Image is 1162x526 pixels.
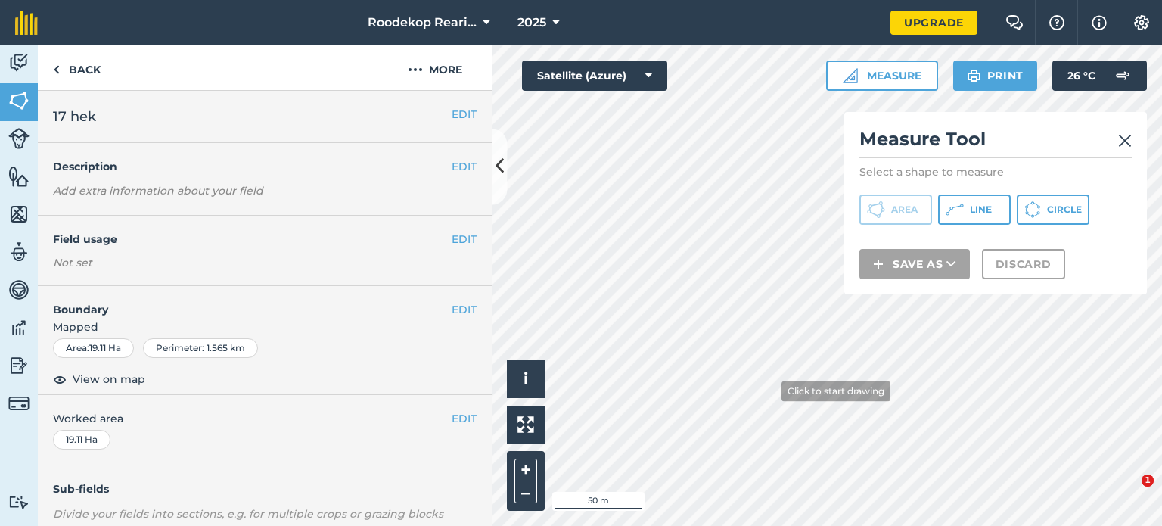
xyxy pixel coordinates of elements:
[1118,132,1132,150] img: svg+xml;base64,PHN2ZyB4bWxucz0iaHR0cDovL3d3dy53My5vcmcvMjAwMC9zdmciIHdpZHRoPSIyMiIgaGVpZ2h0PSIzMC...
[1017,195,1089,225] button: Circle
[524,369,528,388] span: i
[953,61,1038,91] button: Print
[1142,475,1154,487] span: 1
[452,231,477,247] button: EDIT
[517,416,534,433] img: Four arrows, one pointing top left, one top right, one bottom right and the last bottom left
[143,338,258,358] div: Perimeter : 1.565 km
[890,11,977,35] a: Upgrade
[38,45,116,90] a: Back
[938,195,1011,225] button: Line
[8,279,30,301] img: svg+xml;base64,PD94bWwgdmVyc2lvbj0iMS4wIiBlbmNvZGluZz0idXRmLTgiPz4KPCEtLSBHZW5lcmF0b3I6IEFkb2JlIE...
[368,14,477,32] span: Roodekop Rearing
[967,67,981,85] img: svg+xml;base64,PHN2ZyB4bWxucz0iaHR0cDovL3d3dy53My5vcmcvMjAwMC9zdmciIHdpZHRoPSIxOSIgaGVpZ2h0PSIyNC...
[53,61,60,79] img: svg+xml;base64,PHN2ZyB4bWxucz0iaHR0cDovL3d3dy53My5vcmcvMjAwMC9zdmciIHdpZHRoPSI5IiBoZWlnaHQ9IjI0Ii...
[408,61,423,79] img: svg+xml;base64,PHN2ZyB4bWxucz0iaHR0cDovL3d3dy53My5vcmcvMjAwMC9zdmciIHdpZHRoPSIyMCIgaGVpZ2h0PSIyNC...
[514,481,537,503] button: –
[8,316,30,339] img: svg+xml;base64,PD94bWwgdmVyc2lvbj0iMS4wIiBlbmNvZGluZz0idXRmLTgiPz4KPCEtLSBHZW5lcmF0b3I6IEFkb2JlIE...
[891,204,918,216] span: Area
[53,184,263,198] em: Add extra information about your field
[53,255,477,270] div: Not set
[1111,475,1147,511] iframe: Intercom live chat
[452,301,477,318] button: EDIT
[53,370,145,388] button: View on map
[1132,15,1151,30] img: A cog icon
[982,249,1065,279] button: Discard
[1052,61,1147,91] button: 26 °C
[53,507,443,521] em: Divide your fields into sections, e.g. for multiple crops or grazing blocks
[53,430,110,450] div: 19.11 Ha
[781,381,890,401] div: Click to start drawing
[859,127,1132,158] h2: Measure Tool
[53,338,134,358] div: Area : 19.11 Ha
[970,204,992,216] span: Line
[53,410,477,427] span: Worked area
[1048,15,1066,30] img: A question mark icon
[53,370,67,388] img: svg+xml;base64,PHN2ZyB4bWxucz0iaHR0cDovL3d3dy53My5vcmcvMjAwMC9zdmciIHdpZHRoPSIxOCIgaGVpZ2h0PSIyNC...
[8,203,30,226] img: svg+xml;base64,PHN2ZyB4bWxucz0iaHR0cDovL3d3dy53My5vcmcvMjAwMC9zdmciIHdpZHRoPSI1NiIgaGVpZ2h0PSI2MC...
[1108,61,1138,91] img: svg+xml;base64,PD94bWwgdmVyc2lvbj0iMS4wIiBlbmNvZGluZz0idXRmLTgiPz4KPCEtLSBHZW5lcmF0b3I6IEFkb2JlIE...
[859,249,970,279] button: Save as
[859,164,1132,179] p: Select a shape to measure
[53,106,96,127] span: 17 hek
[15,11,38,35] img: fieldmargin Logo
[8,89,30,112] img: svg+xml;base64,PHN2ZyB4bWxucz0iaHR0cDovL3d3dy53My5vcmcvMjAwMC9zdmciIHdpZHRoPSI1NiIgaGVpZ2h0PSI2MC...
[873,255,884,273] img: svg+xml;base64,PHN2ZyB4bWxucz0iaHR0cDovL3d3dy53My5vcmcvMjAwMC9zdmciIHdpZHRoPSIxNCIgaGVpZ2h0PSIyNC...
[826,61,938,91] button: Measure
[517,14,546,32] span: 2025
[378,45,492,90] button: More
[38,481,492,497] h4: Sub-fields
[8,241,30,263] img: svg+xml;base64,PD94bWwgdmVyc2lvbj0iMS4wIiBlbmNvZGluZz0idXRmLTgiPz4KPCEtLSBHZW5lcmF0b3I6IEFkb2JlIE...
[53,158,477,175] h4: Description
[8,165,30,188] img: svg+xml;base64,PHN2ZyB4bWxucz0iaHR0cDovL3d3dy53My5vcmcvMjAwMC9zdmciIHdpZHRoPSI1NiIgaGVpZ2h0PSI2MC...
[8,51,30,74] img: svg+xml;base64,PD94bWwgdmVyc2lvbj0iMS4wIiBlbmNvZGluZz0idXRmLTgiPz4KPCEtLSBHZW5lcmF0b3I6IEFkb2JlIE...
[452,410,477,427] button: EDIT
[38,286,452,318] h4: Boundary
[522,61,667,91] button: Satellite (Azure)
[38,319,492,335] span: Mapped
[452,158,477,175] button: EDIT
[1005,15,1024,30] img: Two speech bubbles overlapping with the left bubble in the forefront
[73,371,145,387] span: View on map
[8,354,30,377] img: svg+xml;base64,PD94bWwgdmVyc2lvbj0iMS4wIiBlbmNvZGluZz0idXRmLTgiPz4KPCEtLSBHZW5lcmF0b3I6IEFkb2JlIE...
[1047,204,1082,216] span: Circle
[8,128,30,149] img: svg+xml;base64,PD94bWwgdmVyc2lvbj0iMS4wIiBlbmNvZGluZz0idXRmLTgiPz4KPCEtLSBHZW5lcmF0b3I6IEFkb2JlIE...
[8,393,30,414] img: svg+xml;base64,PD94bWwgdmVyc2lvbj0iMS4wIiBlbmNvZGluZz0idXRmLTgiPz4KPCEtLSBHZW5lcmF0b3I6IEFkb2JlIE...
[514,459,537,481] button: +
[859,195,932,225] button: Area
[843,68,858,83] img: Ruler icon
[1092,14,1107,32] img: svg+xml;base64,PHN2ZyB4bWxucz0iaHR0cDovL3d3dy53My5vcmcvMjAwMC9zdmciIHdpZHRoPSIxNyIgaGVpZ2h0PSIxNy...
[507,360,545,398] button: i
[1067,61,1095,91] span: 26 ° C
[8,495,30,509] img: svg+xml;base64,PD94bWwgdmVyc2lvbj0iMS4wIiBlbmNvZGluZz0idXRmLTgiPz4KPCEtLSBHZW5lcmF0b3I6IEFkb2JlIE...
[53,231,452,247] h4: Field usage
[452,106,477,123] button: EDIT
